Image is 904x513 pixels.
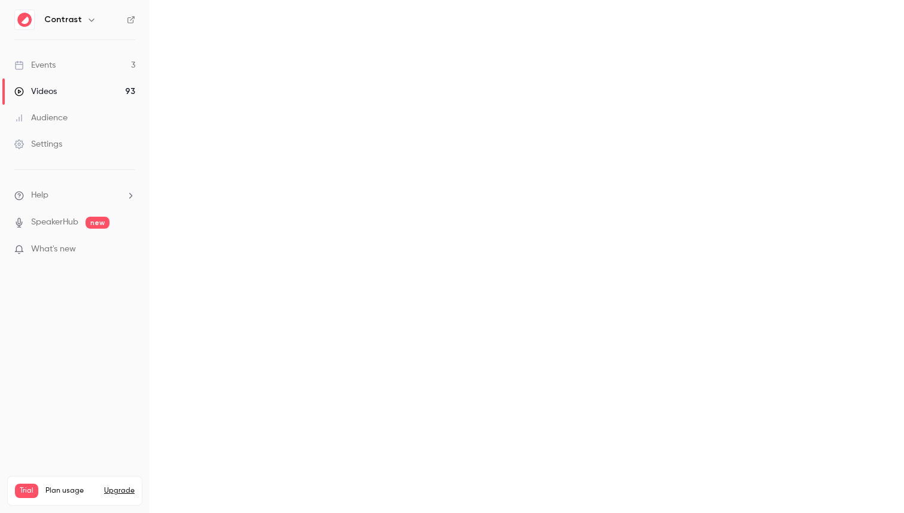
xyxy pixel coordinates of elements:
[31,243,76,256] span: What's new
[14,86,57,98] div: Videos
[45,486,97,496] span: Plan usage
[15,484,38,498] span: Trial
[14,59,56,71] div: Events
[14,189,135,202] li: help-dropdown-opener
[31,189,48,202] span: Help
[31,216,78,229] a: SpeakerHub
[121,244,135,255] iframe: Noticeable Trigger
[14,112,68,124] div: Audience
[104,486,135,496] button: Upgrade
[14,138,62,150] div: Settings
[86,217,109,229] span: new
[44,14,82,26] h6: Contrast
[15,10,34,29] img: Contrast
